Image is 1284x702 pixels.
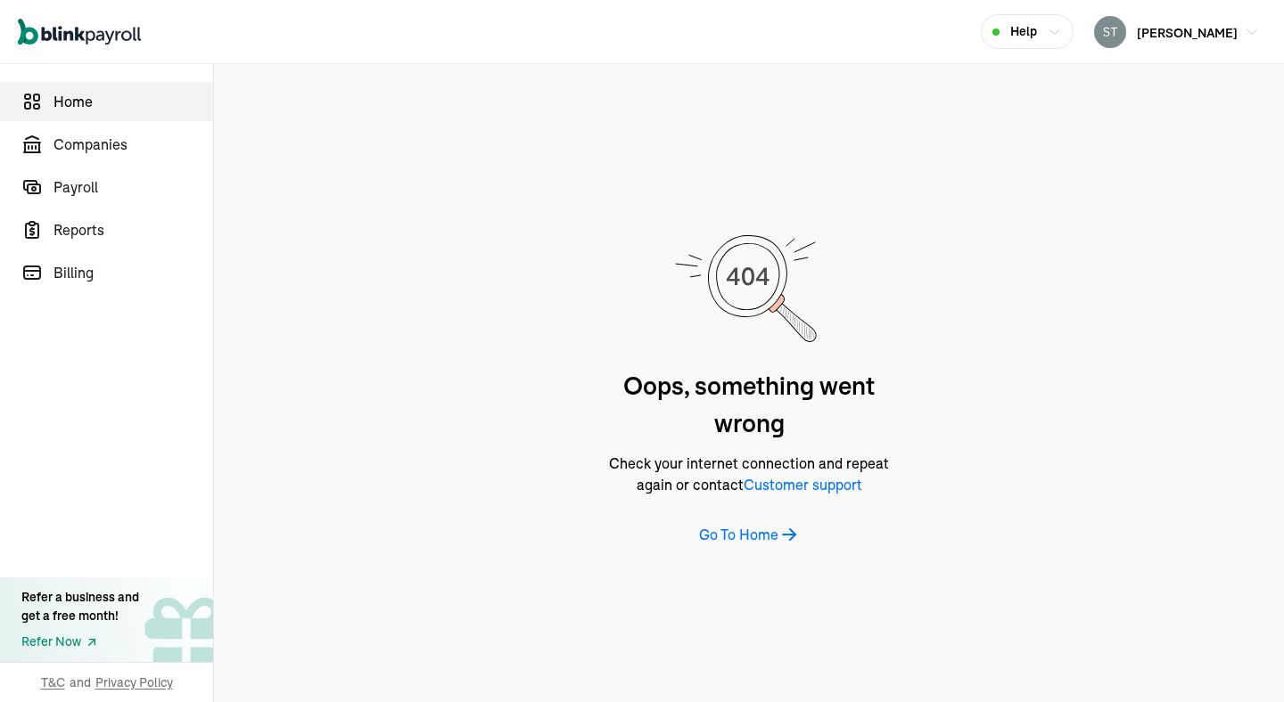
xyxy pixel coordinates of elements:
[95,673,173,691] span: Privacy Policy
[1137,25,1238,41] span: [PERSON_NAME]
[744,476,862,494] span: Customer support
[21,633,139,651] a: Refer Now
[981,14,1074,49] button: Help
[53,134,213,155] span: Companies
[41,673,65,691] span: T&C
[53,262,213,283] span: Billing
[978,510,1284,702] iframe: Chat Widget
[53,91,213,112] span: Home
[70,673,91,691] span: and
[1010,22,1037,41] span: Help
[53,176,213,198] span: Payroll
[600,453,899,495] span: Check your internet connection and repeat again or contact
[699,524,800,545] button: Go To Home
[1087,12,1266,52] button: [PERSON_NAME]
[53,219,213,241] span: Reports
[21,588,139,625] div: Refer a business and get a free month!
[18,6,141,58] nav: Global
[600,367,899,442] span: Oops, something went wrong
